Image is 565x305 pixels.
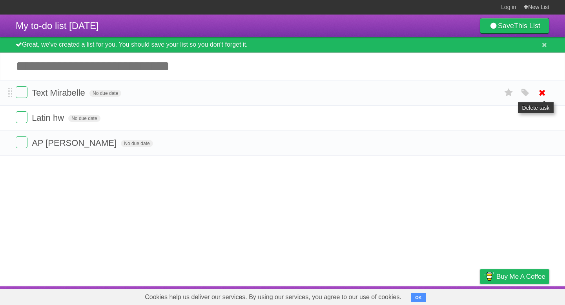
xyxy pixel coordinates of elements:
[16,136,27,148] label: Done
[443,288,460,303] a: Terms
[500,288,549,303] a: Suggest a feature
[68,115,100,122] span: No due date
[375,288,392,303] a: About
[401,288,433,303] a: Developers
[121,140,153,147] span: No due date
[89,90,121,97] span: No due date
[32,113,66,123] span: Latin hw
[484,270,494,283] img: Buy me a coffee
[496,270,545,283] span: Buy me a coffee
[32,88,87,98] span: Text Mirabelle
[16,86,27,98] label: Done
[16,20,99,31] span: My to-do list [DATE]
[137,289,409,305] span: Cookies help us deliver our services. By using our services, you agree to our use of cookies.
[501,86,516,99] label: Star task
[480,18,549,34] a: SaveThis List
[411,293,426,302] button: OK
[16,111,27,123] label: Done
[470,288,490,303] a: Privacy
[514,22,540,30] b: This List
[480,269,549,284] a: Buy me a coffee
[32,138,118,148] span: AP [PERSON_NAME]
